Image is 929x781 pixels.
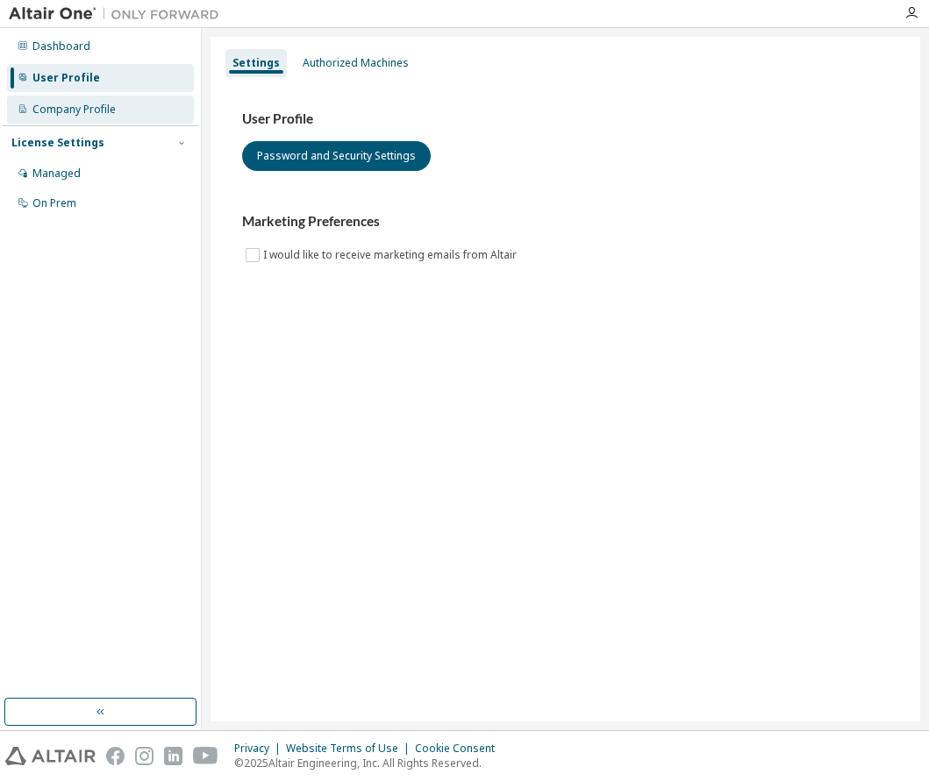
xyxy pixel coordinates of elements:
[232,56,280,70] div: Settings
[193,747,218,765] img: youtube.svg
[242,110,889,128] h3: User Profile
[32,71,100,85] div: User Profile
[106,747,125,765] img: facebook.svg
[32,103,116,117] div: Company Profile
[135,747,154,765] img: instagram.svg
[286,742,415,756] div: Website Terms of Use
[415,742,505,756] div: Cookie Consent
[164,747,182,765] img: linkedin.svg
[303,56,409,70] div: Authorized Machines
[234,756,505,770] p: © 2025 Altair Engineering, Inc. All Rights Reserved.
[5,747,96,765] img: altair_logo.svg
[32,39,90,53] div: Dashboard
[11,136,104,150] div: License Settings
[263,245,520,266] label: I would like to receive marketing emails from Altair
[242,213,889,231] h3: Marketing Preferences
[9,5,228,23] img: Altair One
[234,742,286,756] div: Privacy
[32,167,81,181] div: Managed
[32,196,76,210] div: On Prem
[242,141,431,171] button: Password and Security Settings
